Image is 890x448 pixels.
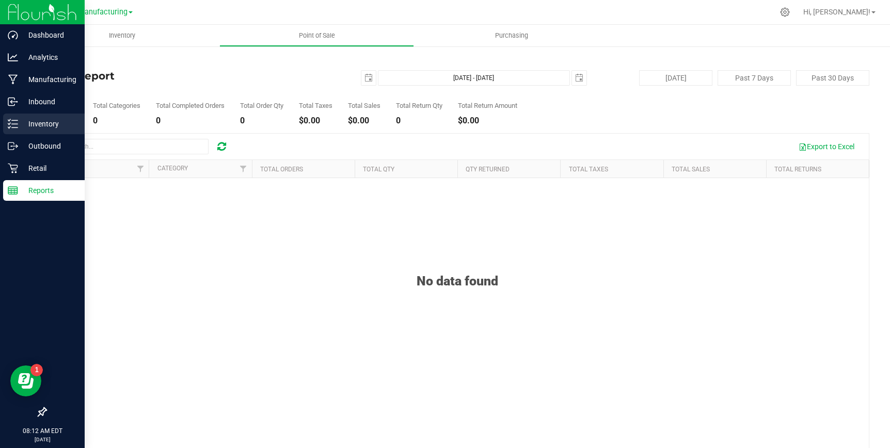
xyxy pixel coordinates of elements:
span: Hi, [PERSON_NAME]! [803,8,870,16]
p: Retail [18,162,80,174]
div: Total Order Qty [240,102,283,109]
p: [DATE] [5,436,80,443]
div: 0 [240,117,283,125]
div: $0.00 [299,117,332,125]
button: Past 7 Days [718,70,791,86]
p: Analytics [18,51,80,63]
span: Purchasing [481,31,542,40]
a: Inventory [25,25,219,46]
h4: Sales Report [45,70,320,82]
p: Reports [18,184,80,197]
div: $0.00 [348,117,380,125]
button: [DATE] [639,70,712,86]
button: Past 30 Days [796,70,869,86]
a: Total Returns [774,166,821,173]
a: Total Qty [363,166,394,173]
a: Filter [132,160,149,178]
inline-svg: Reports [8,185,18,196]
p: Inbound [18,95,80,108]
p: Outbound [18,140,80,152]
inline-svg: Inventory [8,119,18,129]
button: Export to Excel [792,138,861,155]
div: $0.00 [458,117,517,125]
a: Purchasing [414,25,609,46]
p: 08:12 AM EDT [5,426,80,436]
p: Manufacturing [18,73,80,86]
inline-svg: Inbound [8,97,18,107]
div: Total Return Qty [396,102,442,109]
a: Total Orders [260,166,303,173]
a: Filter [234,160,251,178]
div: Total Sales [348,102,380,109]
inline-svg: Dashboard [8,30,18,40]
span: Point of Sale [285,31,349,40]
p: Inventory [18,118,80,130]
div: Total Taxes [299,102,332,109]
a: Qty Returned [466,166,510,173]
input: Search... [54,139,209,154]
inline-svg: Outbound [8,141,18,151]
iframe: Resource center [10,365,41,396]
p: Dashboard [18,29,80,41]
span: select [361,71,376,85]
span: select [572,71,586,85]
a: Category [157,165,188,172]
inline-svg: Analytics [8,52,18,62]
a: Total Sales [672,166,710,173]
inline-svg: Retail [8,163,18,173]
div: Manage settings [778,7,791,17]
div: 0 [93,117,140,125]
div: 0 [396,117,442,125]
a: Total Taxes [569,166,608,173]
div: Total Categories [93,102,140,109]
div: No data found [46,248,869,289]
div: Total Completed Orders [156,102,225,109]
span: Inventory [95,31,149,40]
div: Total Return Amount [458,102,517,109]
inline-svg: Manufacturing [8,74,18,85]
div: 0 [156,117,225,125]
a: Point of Sale [219,25,414,46]
iframe: Resource center unread badge [30,364,43,376]
span: Manufacturing [78,8,128,17]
